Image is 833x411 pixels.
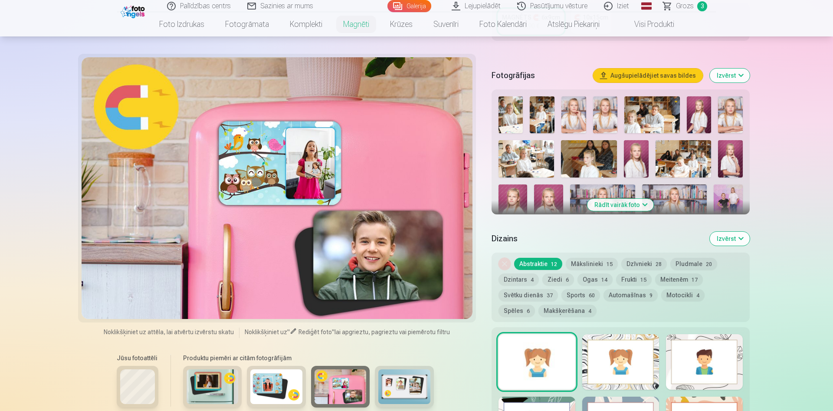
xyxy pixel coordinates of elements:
button: Izvērst [710,69,750,82]
span: 6 [527,308,530,314]
span: 60 [589,293,595,299]
h5: Dizains [492,233,703,245]
a: Fotogrāmata [215,12,279,36]
span: Grozs [676,1,694,11]
a: Atslēgu piekariņi [537,12,610,36]
button: Sports60 [561,289,600,301]
span: 37 [547,293,553,299]
span: 12 [551,261,557,267]
button: Ogas14 [577,273,613,286]
span: lai apgrieztu, pagrieztu vai piemērotu filtru [335,329,450,335]
button: Frukti15 [616,273,652,286]
span: 15 [607,261,613,267]
span: Noklikšķiniet uz attēla, lai atvērtu izvērstu skatu [104,328,234,336]
span: 3 [697,1,707,11]
button: Ziedi6 [542,273,574,286]
button: Abstraktie12 [514,258,562,270]
button: Spēles6 [498,305,535,317]
button: Izvērst [710,232,750,246]
a: Magnēti [333,12,380,36]
a: Visi produkti [610,12,685,36]
span: 14 [601,277,607,283]
span: 6 [566,277,569,283]
span: 4 [588,308,591,314]
span: " [287,329,290,335]
h6: Produktu piemēri ar citām fotogrāfijām [180,354,437,362]
span: 20 [706,261,712,267]
button: Dzintars4 [498,273,539,286]
h6: Jūsu fotoattēli [117,354,158,362]
button: Svētku dienās37 [498,289,558,301]
span: " [332,329,335,335]
button: Meitenēm17 [655,273,703,286]
button: Augšupielādējiet savas bildes [593,69,703,82]
a: Foto izdrukas [149,12,215,36]
button: Dzīvnieki28 [621,258,667,270]
span: 17 [692,277,698,283]
span: 4 [531,277,534,283]
a: Foto kalendāri [469,12,537,36]
img: /fa1 [121,3,147,18]
a: Suvenīri [423,12,469,36]
button: Motocikli4 [661,289,705,301]
span: 15 [640,277,646,283]
span: Rediģēt foto [298,329,332,335]
a: Komplekti [279,12,333,36]
span: 9 [649,293,653,299]
button: Mākslinieki15 [566,258,618,270]
span: 4 [696,293,699,299]
button: Rādīt vairāk foto [587,199,654,211]
button: Pludmale20 [670,258,717,270]
h5: Fotogrāfijas [492,69,586,82]
button: Makšķerēšana4 [538,305,597,317]
button: Automašīnas9 [603,289,658,301]
span: Noklikšķiniet uz [245,329,287,335]
a: Krūzes [380,12,423,36]
span: 28 [656,261,662,267]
